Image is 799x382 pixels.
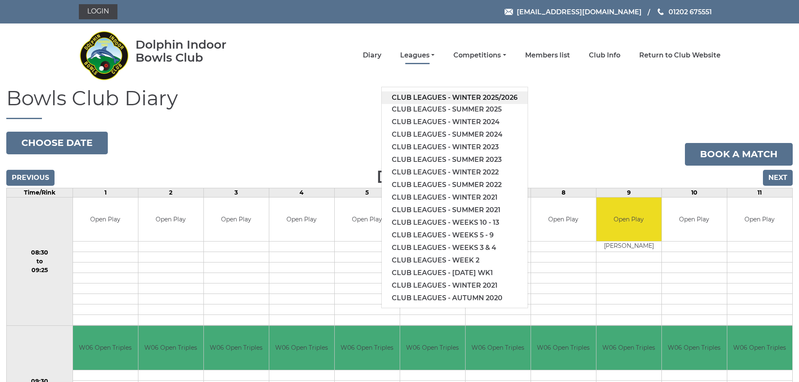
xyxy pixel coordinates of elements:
a: Club leagues - Weeks 10 - 13 [382,216,528,229]
td: Open Play [596,197,661,242]
td: W06 Open Triples [73,326,138,370]
td: 9 [596,188,661,197]
td: 08:30 to 09:25 [7,197,73,326]
a: Diary [363,51,381,60]
a: Club leagues - Weeks 3 & 4 [382,242,528,254]
td: 3 [203,188,269,197]
img: Email [505,9,513,15]
a: Leagues [400,51,435,60]
a: Book a match [685,143,793,166]
span: [EMAIL_ADDRESS][DOMAIN_NAME] [517,8,642,16]
a: Club Info [589,51,620,60]
td: 10 [661,188,727,197]
a: Return to Club Website [639,51,721,60]
td: 4 [269,188,334,197]
a: Email [EMAIL_ADDRESS][DOMAIN_NAME] [505,7,642,17]
a: Club leagues - Summer 2022 [382,179,528,191]
td: Open Play [662,197,727,242]
td: 11 [727,188,792,197]
td: Open Play [204,197,269,242]
td: 5 [334,188,400,197]
td: W06 Open Triples [335,326,400,370]
td: W06 Open Triples [596,326,661,370]
td: 1 [73,188,138,197]
a: Club leagues - Winter 2021 [382,279,528,292]
a: Phone us 01202 675551 [656,7,712,17]
a: Club leagues - Summer 2023 [382,153,528,166]
a: Club leagues - Summer 2021 [382,204,528,216]
a: Login [79,4,117,19]
a: Club leagues - Week 2 [382,254,528,267]
a: Club leagues - Summer 2024 [382,128,528,141]
div: Dolphin Indoor Bowls Club [135,38,253,64]
a: Club leagues - [DATE] wk1 [382,267,528,279]
td: Open Play [335,197,400,242]
a: Club leagues - Winter 2024 [382,116,528,128]
input: Previous [6,170,55,186]
a: Members list [525,51,570,60]
td: 8 [531,188,596,197]
td: W06 Open Triples [466,326,531,370]
td: Open Play [138,197,203,242]
td: Open Play [269,197,334,242]
ul: Leagues [381,87,528,308]
span: 01202 675551 [669,8,712,16]
td: W06 Open Triples [662,326,727,370]
a: Club leagues - Winter 2021 [382,191,528,204]
a: Competitions [453,51,506,60]
td: 2 [138,188,203,197]
td: W06 Open Triples [204,326,269,370]
td: W06 Open Triples [727,326,792,370]
td: Open Play [531,197,596,242]
a: Club leagues - Winter 2022 [382,166,528,179]
a: Club leagues - Autumn 2020 [382,292,528,304]
a: Club leagues - Winter 2023 [382,141,528,153]
td: W06 Open Triples [531,326,596,370]
input: Next [763,170,793,186]
td: [PERSON_NAME] [596,242,661,252]
h1: Bowls Club Diary [6,87,793,119]
td: W06 Open Triples [138,326,203,370]
button: Choose date [6,132,108,154]
a: Club leagues - Weeks 5 - 9 [382,229,528,242]
td: W06 Open Triples [400,326,465,370]
td: Time/Rink [7,188,73,197]
td: Open Play [727,197,792,242]
td: Open Play [73,197,138,242]
img: Phone us [658,8,664,15]
a: Club leagues - Summer 2025 [382,103,528,116]
img: Dolphin Indoor Bowls Club [79,26,129,85]
td: W06 Open Triples [269,326,334,370]
a: Club leagues - Winter 2025/2026 [382,91,528,104]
